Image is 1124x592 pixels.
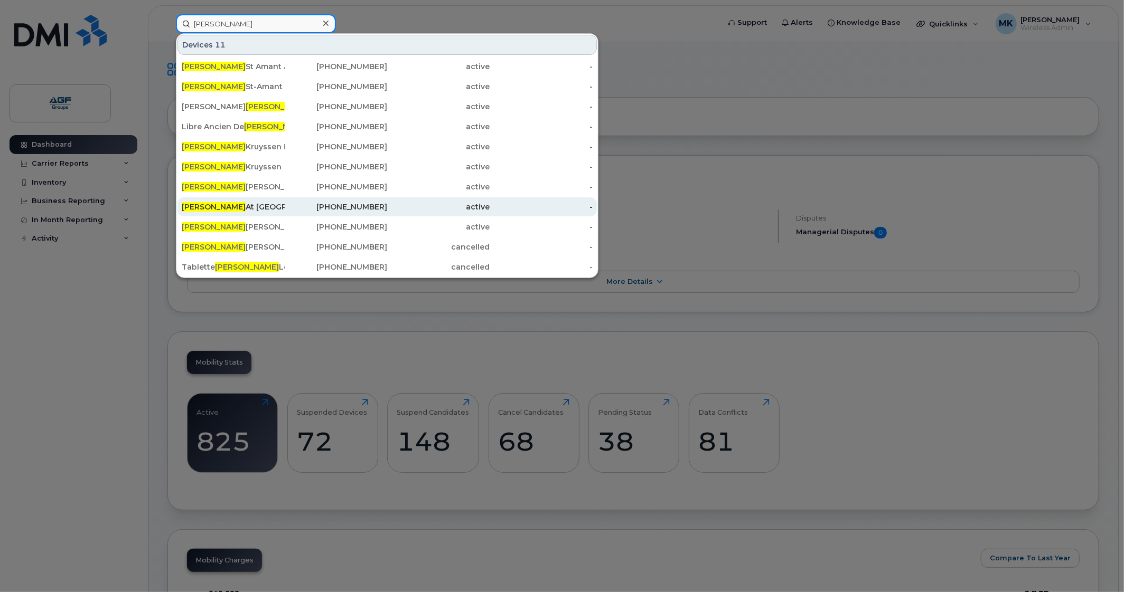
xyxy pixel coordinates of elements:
div: [PHONE_NUMBER] [285,262,388,272]
a: Tablette[PERSON_NAME]Lehoux[PHONE_NUMBER]cancelled- [177,257,597,276]
span: [PERSON_NAME] [182,202,246,212]
div: Kruyssen Kit Tb 03 [182,141,285,152]
span: [PERSON_NAME] [246,102,310,111]
div: [PERSON_NAME] [182,182,285,192]
div: [PERSON_NAME] [182,242,285,252]
div: [PHONE_NUMBER] [285,101,388,112]
div: Libre Ancien De St Amant [182,121,285,132]
a: [PERSON_NAME]St Amant Aqc 11 Tb[PHONE_NUMBER]active- [177,57,597,76]
iframe: Messenger Launcher [1078,546,1116,584]
div: - [490,242,593,252]
div: St-Amant [182,81,285,92]
span: 11 [215,40,226,50]
span: [PERSON_NAME] [182,62,246,71]
div: Tablette Lehoux [182,262,285,272]
span: [PERSON_NAME] [244,122,308,131]
span: [PERSON_NAME] [182,162,246,171]
div: - [490,202,593,212]
div: active [387,121,490,132]
div: [PHONE_NUMBER] [285,61,388,72]
div: [PERSON_NAME] [182,101,285,112]
span: [PERSON_NAME] [182,242,246,252]
span: [PERSON_NAME] [182,142,246,151]
div: [PHONE_NUMBER] [285,141,388,152]
a: Libre Ancien De[PERSON_NAME]St Amant[PHONE_NUMBER]active- [177,117,597,136]
a: [PERSON_NAME][PERSON_NAME][PHONE_NUMBER]active- [177,177,597,196]
a: [PERSON_NAME]Kruyssen[PHONE_NUMBER]active- [177,157,597,176]
div: active [387,182,490,192]
div: - [490,81,593,92]
div: [PHONE_NUMBER] [285,182,388,192]
div: At [GEOGRAPHIC_DATA] [182,202,285,212]
div: cancelled [387,242,490,252]
div: - [490,222,593,232]
div: cancelled [387,262,490,272]
div: - [490,161,593,172]
div: active [387,222,490,232]
div: Kruyssen [182,161,285,172]
span: [PERSON_NAME] [182,222,246,232]
div: active [387,202,490,212]
a: [PERSON_NAME][PERSON_NAME][PHONE_NUMBER]cancelled- [177,237,597,256]
div: [PHONE_NUMBER] [285,242,388,252]
div: [PHONE_NUMBER] [285,161,388,172]
div: active [387,61,490,72]
span: [PERSON_NAME] [215,262,279,272]
div: [PHONE_NUMBER] [285,121,388,132]
a: [PERSON_NAME]At [GEOGRAPHIC_DATA][PHONE_NUMBER]active- [177,197,597,216]
div: active [387,141,490,152]
div: [PHONE_NUMBER] [285,222,388,232]
div: [PHONE_NUMBER] [285,81,388,92]
div: - [490,182,593,192]
div: - [490,141,593,152]
a: [PERSON_NAME]Kruyssen Kit Tb 03[PHONE_NUMBER]active- [177,137,597,156]
a: [PERSON_NAME][PERSON_NAME][PHONE_NUMBER]active- [177,97,597,116]
div: [PERSON_NAME] [182,222,285,232]
div: - [490,61,593,72]
div: St Amant Aqc 11 Tb [182,61,285,72]
div: active [387,161,490,172]
div: [PHONE_NUMBER] [285,202,388,212]
span: [PERSON_NAME] [182,82,246,91]
div: active [387,81,490,92]
a: [PERSON_NAME][PERSON_NAME][PHONE_NUMBER]active- [177,217,597,236]
div: - [490,101,593,112]
div: active [387,101,490,112]
div: - [490,262,593,272]
a: [PERSON_NAME]St-Amant[PHONE_NUMBER]active- [177,77,597,96]
div: - [490,121,593,132]
div: Devices [177,35,597,55]
span: [PERSON_NAME] [182,182,246,192]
